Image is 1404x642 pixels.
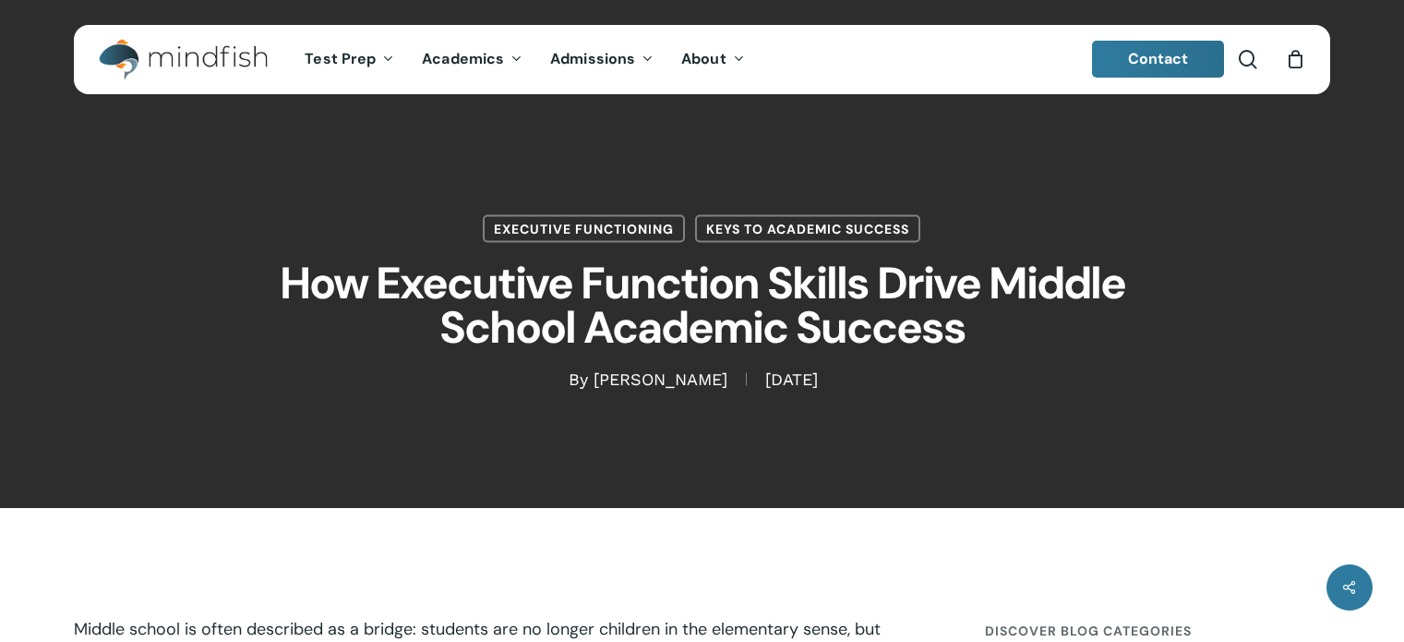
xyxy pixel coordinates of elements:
[594,369,727,389] a: [PERSON_NAME]
[1285,49,1305,69] a: Cart
[569,373,588,386] span: By
[1128,49,1189,68] span: Contact
[291,52,408,67] a: Test Prep
[241,243,1164,369] h1: How Executive Function Skills Drive Middle School Academic Success
[536,52,667,67] a: Admissions
[305,49,376,68] span: Test Prep
[1092,41,1225,78] a: Contact
[746,373,836,386] span: [DATE]
[695,215,920,243] a: Keys to Academic Success
[667,52,759,67] a: About
[291,25,758,94] nav: Main Menu
[681,49,726,68] span: About
[550,49,635,68] span: Admissions
[408,52,536,67] a: Academics
[483,215,685,243] a: Executive Functioning
[422,49,504,68] span: Academics
[74,25,1330,94] header: Main Menu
